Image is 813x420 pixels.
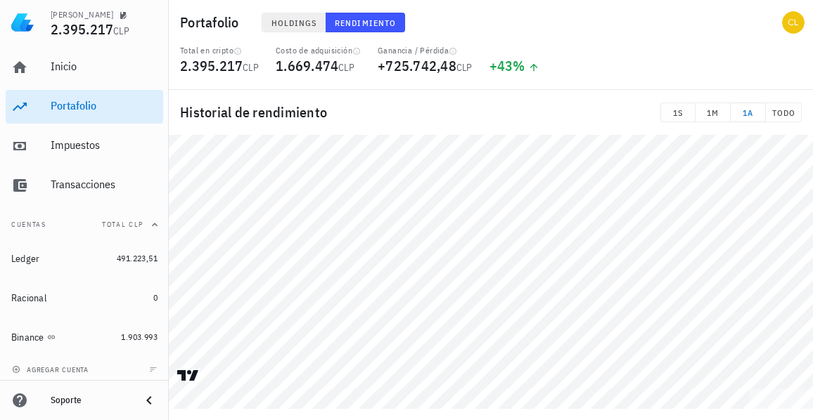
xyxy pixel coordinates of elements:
span: Total CLP [102,220,143,229]
a: Portafolio [6,90,163,124]
span: 1M [701,107,724,118]
div: Costo de adquisición [276,45,361,56]
a: Binance 1.903.993 [6,320,163,354]
span: % [513,56,525,75]
a: Racional 0 [6,281,163,315]
span: 1.903.993 [121,332,158,342]
span: 1.669.474 [276,56,338,75]
span: 2.395.217 [51,20,113,39]
h1: Portafolio [180,11,245,34]
div: [PERSON_NAME] [51,9,113,20]
span: 491.223,51 [117,253,158,263]
button: Rendimiento [326,13,405,32]
button: 1A [731,103,766,122]
span: CLP [456,61,473,74]
div: Inicio [51,60,158,73]
button: agregar cuenta [8,362,95,376]
div: Binance [11,332,44,343]
a: Transacciones [6,169,163,202]
span: +725.742,48 [378,56,456,75]
span: CLP [113,25,129,37]
div: Portafolio [51,99,158,112]
span: Rendimiento [334,18,396,28]
span: Holdings [271,18,317,28]
span: 1S [667,107,689,118]
div: +43 [489,59,539,73]
span: agregar cuenta [15,365,89,374]
div: Ledger [11,253,40,265]
div: Transacciones [51,178,158,191]
a: Charting by TradingView [176,369,200,382]
div: Soporte [51,395,129,406]
div: avatar [782,11,805,34]
div: Total en cripto [180,45,259,56]
button: TODO [766,103,802,122]
span: CLP [338,61,354,74]
img: LedgiFi [11,11,34,34]
a: Impuestos [6,129,163,163]
button: Holdings [262,13,326,32]
div: Historial de rendimiento [169,90,813,135]
button: 1M [696,103,731,122]
div: Ganancia / Pérdida [378,45,473,56]
span: 1A [736,107,760,118]
span: CLP [243,61,259,74]
a: Inicio [6,51,163,84]
span: TODO [772,107,795,118]
button: 1S [660,103,696,122]
span: 0 [153,292,158,303]
span: 2.395.217 [180,56,243,75]
div: Racional [11,292,46,304]
div: Impuestos [51,138,158,152]
button: CuentasTotal CLP [6,208,163,242]
a: Ledger 491.223,51 [6,242,163,275]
